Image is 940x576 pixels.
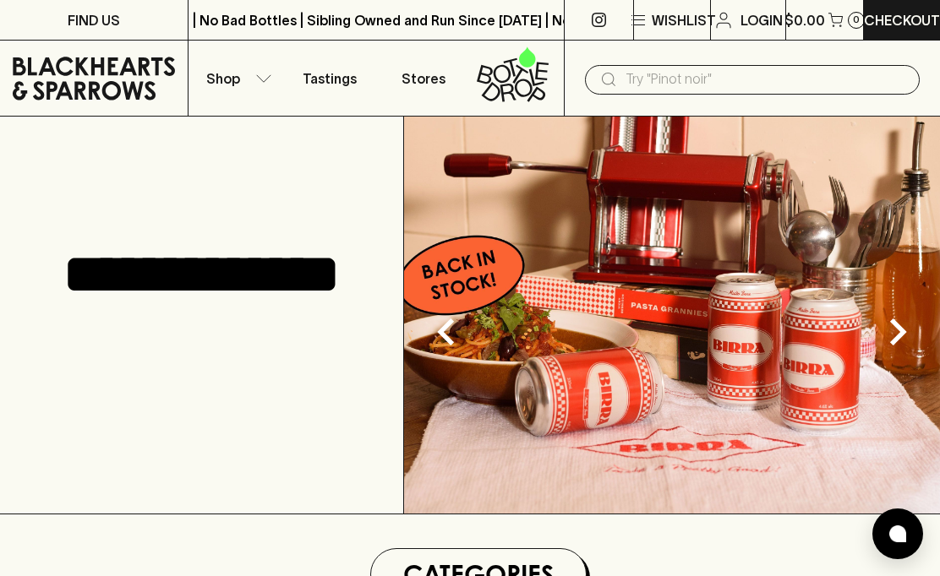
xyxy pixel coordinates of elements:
img: optimise [404,117,940,514]
p: Stores [402,68,445,89]
p: Tastings [303,68,357,89]
p: $0.00 [784,10,825,30]
input: Try "Pinot noir" [626,66,906,93]
a: Tastings [282,41,376,116]
button: Previous [413,298,480,366]
p: Shop [206,68,240,89]
button: Shop [189,41,282,116]
button: Next [864,298,932,366]
a: Stores [376,41,470,116]
p: FIND US [68,10,120,30]
p: 0 [853,15,860,24]
p: Wishlist [652,10,716,30]
p: Checkout [864,10,940,30]
img: bubble-icon [889,525,906,542]
p: Login [741,10,783,30]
